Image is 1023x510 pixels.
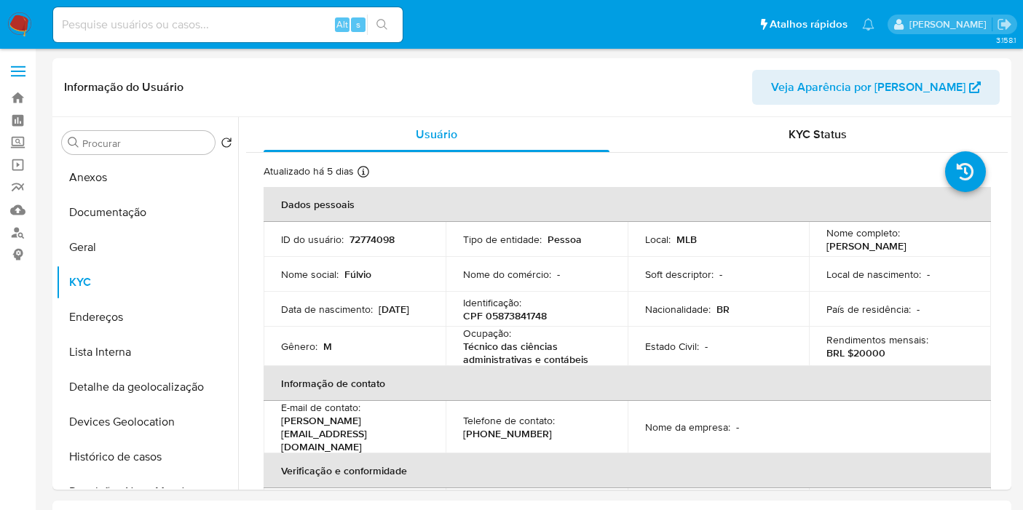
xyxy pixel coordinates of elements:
p: MLB [676,233,697,246]
p: Nome social : [281,268,339,281]
button: Restrições Novo Mundo [56,474,238,509]
p: Tipo de entidade : [463,233,542,246]
span: Veja Aparência por [PERSON_NAME] [771,70,965,105]
p: Ocupação : [463,327,511,340]
p: Estado Civil : [645,340,699,353]
p: - [719,268,722,281]
button: Devices Geolocation [56,405,238,439]
p: leticia.merlin@mercadolivre.com [909,17,992,31]
a: Sair [997,17,1012,32]
p: Identificação : [463,296,521,309]
th: Verificação e conformidade [264,453,991,488]
p: Gênero : [281,340,317,353]
p: - [557,268,560,281]
h1: Informação do Usuário [64,80,183,95]
input: Procurar [82,137,209,150]
button: Veja Aparência por [PERSON_NAME] [752,70,1000,105]
p: [DATE] [379,303,409,316]
p: [PERSON_NAME] [826,239,907,252]
p: Pessoa [548,233,582,246]
span: KYC Status [789,126,847,143]
p: Nome do comércio : [463,268,551,281]
p: 72774098 [349,233,395,246]
button: search-icon [367,15,397,35]
p: Técnico das ciências administrativas e contábeis [463,340,604,366]
span: Alt [336,17,348,31]
p: País de residência : [826,303,911,316]
button: Anexos [56,160,238,195]
button: KYC [56,265,238,300]
p: [PERSON_NAME][EMAIL_ADDRESS][DOMAIN_NAME] [281,414,422,453]
p: E-mail de contato : [281,401,360,414]
p: [PHONE_NUMBER] [463,427,552,440]
p: ID do usuário : [281,233,344,246]
p: Data de nascimento : [281,303,373,316]
p: M [323,340,332,353]
button: Retornar ao pedido padrão [221,137,232,153]
p: - [927,268,930,281]
button: Endereços [56,300,238,335]
p: Soft descriptor : [645,268,714,281]
button: Procurar [68,137,79,148]
p: - [917,303,920,316]
th: Dados pessoais [264,187,991,222]
button: Histórico de casos [56,439,238,474]
span: Atalhos rápidos [770,17,848,32]
a: Notificações [862,18,874,31]
span: Usuário [416,126,457,143]
th: Informação de contato [264,366,991,401]
p: BR [716,303,730,316]
p: Rendimentos mensais : [826,333,928,346]
p: Nome da empresa : [645,421,730,434]
button: Documentação [56,195,238,230]
p: Atualizado há 5 dias [264,164,354,178]
p: - [736,421,739,434]
input: Pesquise usuários ou casos... [53,15,403,34]
p: Local de nascimento : [826,268,921,281]
p: BRL $20000 [826,346,885,359]
p: Nacionalidade : [645,303,711,316]
p: Nome completo : [826,226,900,239]
button: Detalhe da geolocalização [56,370,238,405]
p: Local : [645,233,671,246]
p: Fúlvio [344,268,371,281]
p: CPF 05873841748 [463,309,547,322]
p: Telefone de contato : [463,414,555,427]
span: s [356,17,360,31]
button: Lista Interna [56,335,238,370]
p: - [705,340,708,353]
button: Geral [56,230,238,265]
